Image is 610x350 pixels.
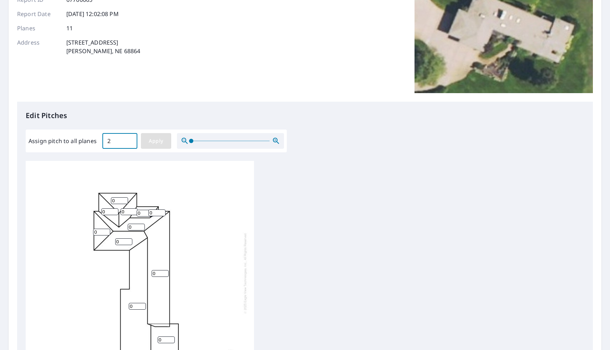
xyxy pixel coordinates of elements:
span: Apply [147,137,166,146]
button: Apply [141,133,171,149]
p: [DATE] 12:02:08 PM [66,10,119,18]
p: Address [17,38,60,55]
label: Assign pitch to all planes [29,137,97,145]
p: Report Date [17,10,60,18]
input: 00.0 [102,131,137,151]
p: Edit Pitches [26,110,584,121]
p: Planes [17,24,60,32]
p: 11 [66,24,73,32]
p: [STREET_ADDRESS] [PERSON_NAME], NE 68864 [66,38,140,55]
